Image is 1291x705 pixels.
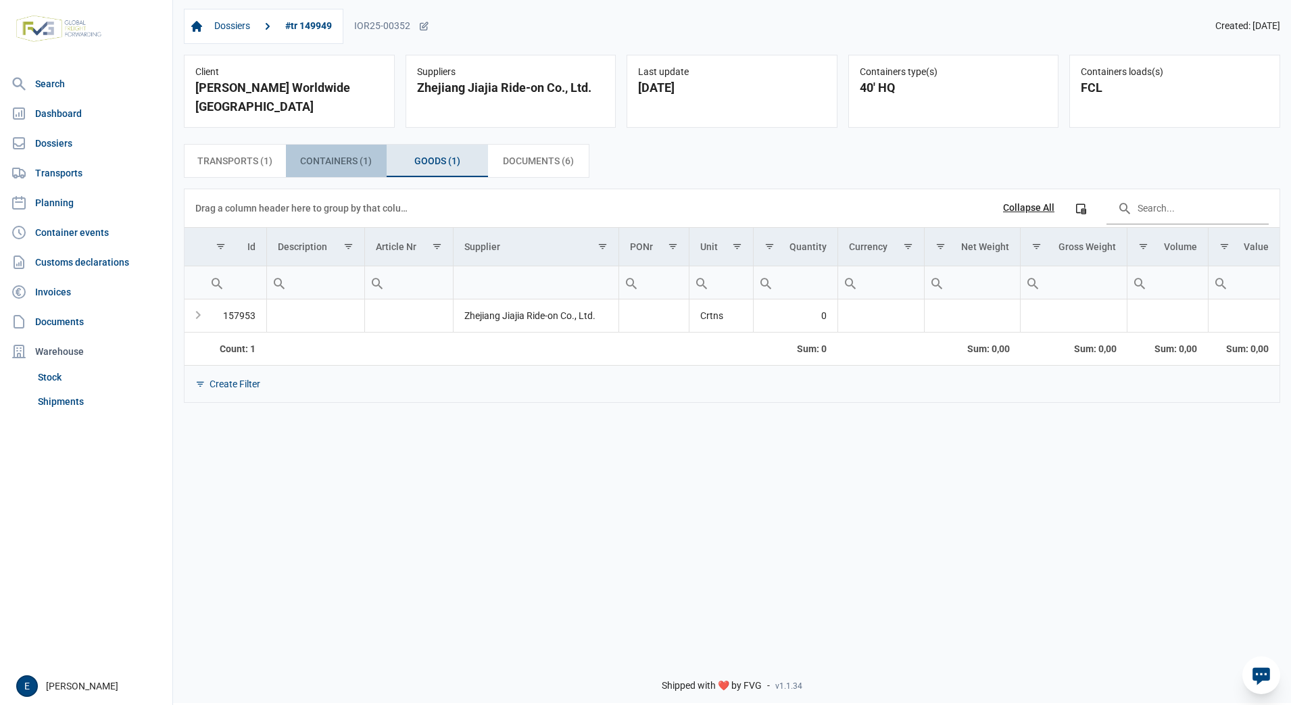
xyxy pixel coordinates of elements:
[598,241,608,251] span: Show filter options for column 'Supplier'
[935,342,1009,356] div: Net Weight Sum: 0,00
[1127,266,1208,299] input: Filter cell
[278,241,327,252] div: Description
[205,266,229,299] div: Search box
[1138,342,1198,356] div: Volume Sum: 0,00
[1208,266,1280,299] td: Filter cell
[414,153,460,169] span: Goods (1)
[1208,228,1280,266] td: Column Value
[432,241,442,251] span: Show filter options for column 'Article Nr'
[205,299,266,333] td: 157953
[5,219,167,246] a: Container events
[924,228,1020,266] td: Column Net Weight
[5,338,167,365] div: Warehouse
[925,266,949,299] div: Search box
[343,241,354,251] span: Show filter options for column 'Description'
[209,15,255,38] a: Dossiers
[185,189,1280,402] div: Data grid with 1 rows and 12 columns
[266,228,364,266] td: Column Description
[1127,266,1152,299] div: Search box
[16,675,38,697] div: E
[924,266,1020,299] td: Filter cell
[1215,20,1280,32] span: Created: [DATE]
[1219,342,1269,356] div: Value Sum: 0,00
[1069,196,1093,220] div: Column Chooser
[1081,66,1269,78] div: Containers loads(s)
[5,249,167,276] a: Customs declarations
[849,241,887,252] div: Currency
[925,266,1020,299] input: Filter cell
[1244,241,1269,252] div: Value
[216,241,226,251] span: Show filter options for column 'Id'
[1021,266,1127,299] input: Filter cell
[1081,78,1269,97] div: FCL
[961,241,1009,252] div: Net Weight
[764,241,775,251] span: Show filter options for column 'Quantity'
[903,241,913,251] span: Show filter options for column 'Currency'
[700,241,718,252] div: Unit
[754,299,837,333] td: 0
[860,78,1048,97] div: 40' HQ
[210,378,260,390] div: Create Filter
[267,266,364,299] input: Filter cell
[16,675,164,697] div: [PERSON_NAME]
[754,266,837,299] input: Filter cell
[503,153,574,169] span: Documents (6)
[689,266,753,299] td: Filter cell
[767,680,770,692] span: -
[454,228,618,266] td: Column Supplier
[454,299,618,333] td: Zhejiang Jiajia Ride-on Co., Ltd.
[860,66,1048,78] div: Containers type(s)
[1127,228,1209,266] td: Column Volume
[195,189,1269,227] div: Data grid toolbar
[789,241,827,252] div: Quantity
[837,228,924,266] td: Column Currency
[247,241,255,252] div: Id
[5,189,167,216] a: Planning
[662,680,762,692] span: Shipped with ❤️ by FVG
[689,266,714,299] div: Search box
[32,389,167,414] a: Shipments
[5,130,167,157] a: Dossiers
[417,78,605,97] div: Zhejiang Jiajia Ride-on Co., Ltd.
[619,266,689,299] input: Filter cell
[5,100,167,127] a: Dashboard
[638,66,826,78] div: Last update
[619,266,643,299] div: Search box
[300,153,372,169] span: Containers (1)
[454,266,618,299] input: Filter cell
[205,266,266,299] input: Filter cell
[417,66,605,78] div: Suppliers
[775,681,802,691] span: v1.1.34
[837,266,924,299] td: Filter cell
[185,299,205,333] td: Expand
[364,266,454,299] td: Filter cell
[266,266,364,299] td: Filter cell
[267,266,291,299] div: Search box
[195,197,412,219] div: Drag a column header here to group by that column
[754,266,778,299] div: Search box
[354,20,429,32] div: IOR25-00352
[365,266,389,299] div: Search box
[464,241,500,252] div: Supplier
[5,278,167,306] a: Invoices
[618,266,689,299] td: Filter cell
[689,299,753,333] td: Crtns
[365,266,454,299] input: Filter cell
[618,228,689,266] td: Column PONr
[1164,241,1197,252] div: Volume
[838,266,862,299] div: Search box
[764,342,827,356] div: Quantity Sum: 0
[754,228,837,266] td: Column Quantity
[935,241,946,251] span: Show filter options for column 'Net Weight'
[195,78,383,116] div: [PERSON_NAME] Worldwide [GEOGRAPHIC_DATA]
[638,78,826,97] div: [DATE]
[1106,192,1269,224] input: Search in the data grid
[1031,342,1117,356] div: Gross Weight Sum: 0,00
[1209,266,1233,299] div: Search box
[205,228,266,266] td: Column Id
[11,10,107,47] img: FVG - Global freight forwarding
